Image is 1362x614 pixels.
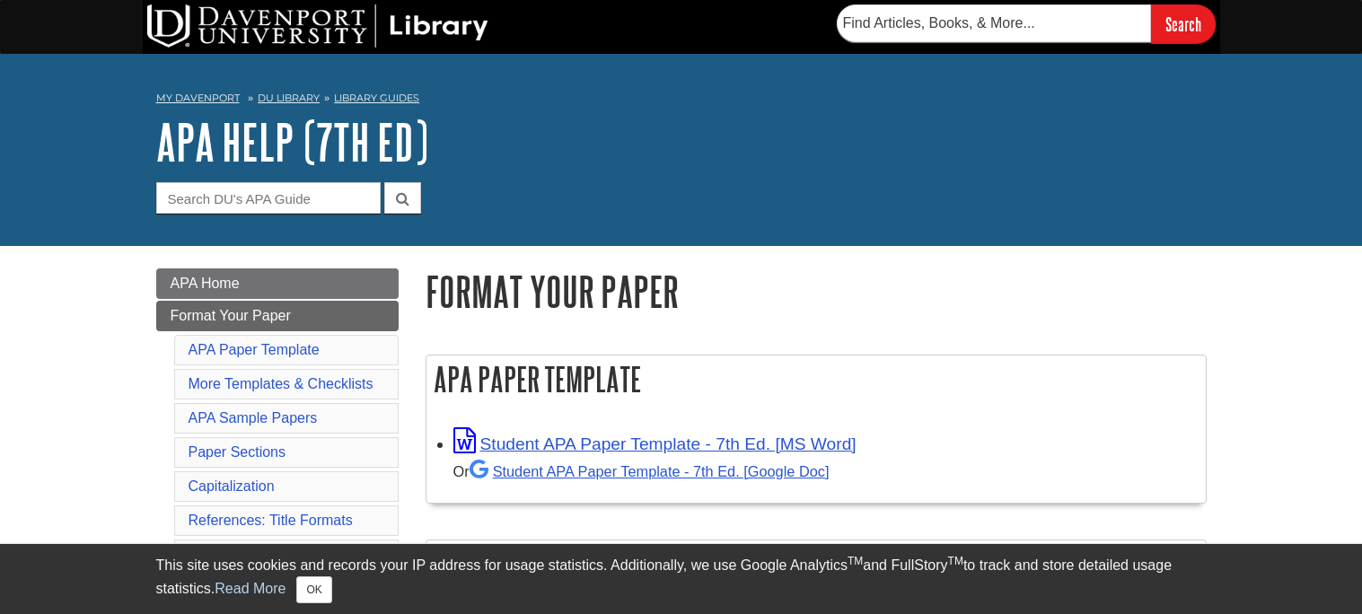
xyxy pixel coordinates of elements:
[156,91,240,106] a: My Davenport
[147,4,488,48] img: DU Library
[848,555,863,567] sup: TM
[156,268,399,299] a: APA Home
[189,376,373,391] a: More Templates & Checklists
[837,4,1216,43] form: Searches DU Library's articles, books, and more
[1151,4,1216,43] input: Search
[171,276,240,291] span: APA Home
[837,4,1151,42] input: Find Articles, Books, & More...
[156,114,428,170] a: APA Help (7th Ed)
[948,555,963,567] sup: TM
[189,478,275,494] a: Capitalization
[189,342,320,357] a: APA Paper Template
[258,92,320,104] a: DU Library
[156,182,381,214] input: Search DU's APA Guide
[189,513,353,528] a: References: Title Formats
[189,410,318,425] a: APA Sample Papers
[453,463,830,479] small: Or
[156,555,1207,603] div: This site uses cookies and records your IP address for usage statistics. Additionally, we use Goo...
[334,92,419,104] a: Library Guides
[171,308,291,323] span: Format Your Paper
[189,444,286,460] a: Paper Sections
[156,301,399,331] a: Format Your Paper
[426,268,1207,314] h1: Format Your Paper
[426,355,1206,403] h2: APA Paper Template
[453,434,857,453] a: Link opens in new window
[215,581,286,596] a: Read More
[156,86,1207,115] nav: breadcrumb
[426,540,1206,588] h2: More Templates & Checklists
[470,463,830,479] a: Student APA Paper Template - 7th Ed. [Google Doc]
[296,576,331,603] button: Close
